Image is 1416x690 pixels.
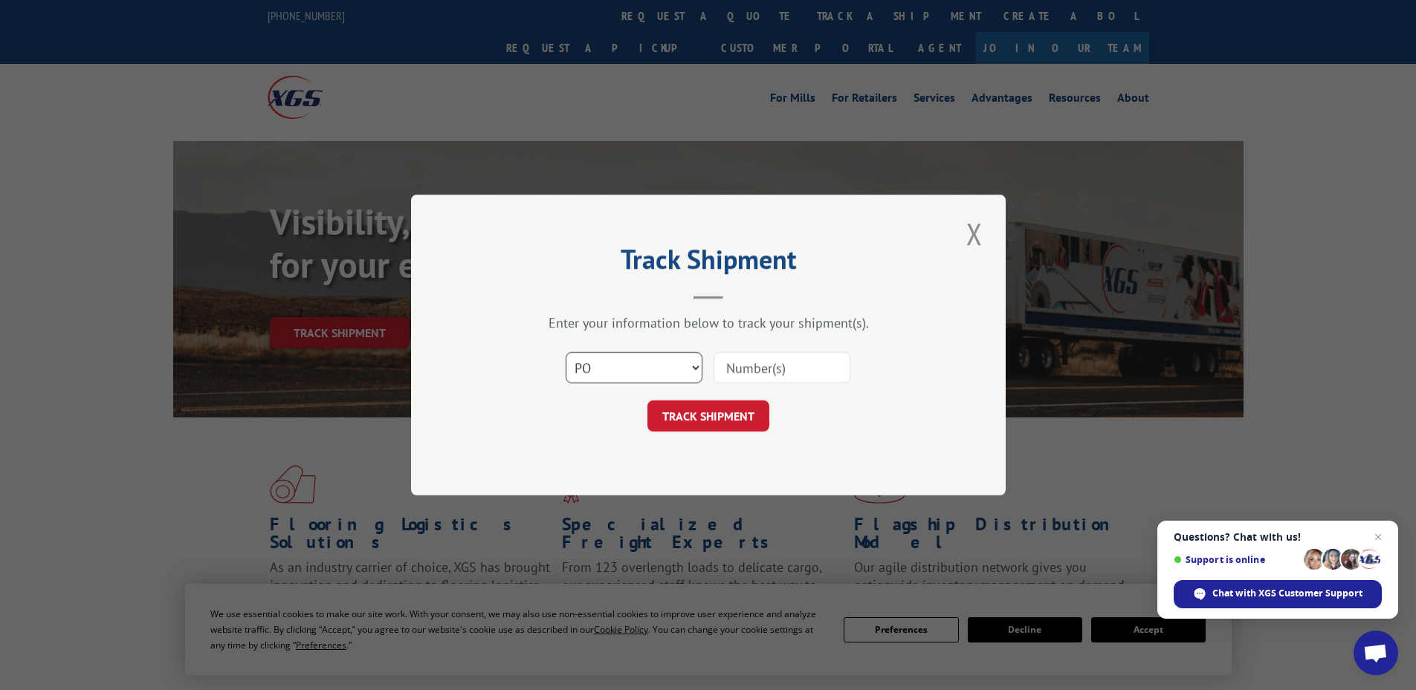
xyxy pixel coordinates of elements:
[962,213,987,254] button: Close modal
[1354,631,1398,675] a: Open chat
[647,400,769,432] button: TRACK SHIPMENT
[1212,587,1362,600] span: Chat with XGS Customer Support
[1174,554,1299,565] span: Support is online
[714,352,850,383] input: Number(s)
[1174,531,1382,543] span: Questions? Chat with us!
[485,249,931,277] h2: Track Shipment
[1174,580,1382,608] span: Chat with XGS Customer Support
[485,314,931,331] div: Enter your information below to track your shipment(s).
